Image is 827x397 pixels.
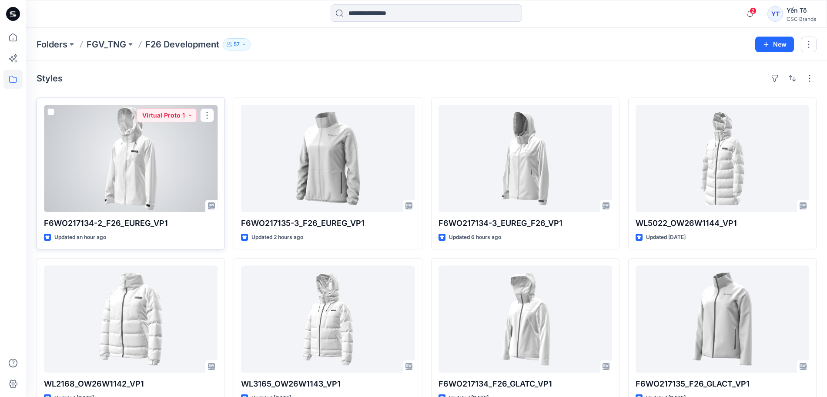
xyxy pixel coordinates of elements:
[439,266,612,373] a: F6WO217134_F26_GLATC_VP1
[145,38,219,50] p: F26 Development
[636,378,809,390] p: F6WO217135_F26_GLACT_VP1
[44,378,218,390] p: WL2168_OW26W1142_VP1
[636,266,809,373] a: F6WO217135_F26_GLACT_VP1
[750,7,757,14] span: 2
[37,38,67,50] a: Folders
[44,105,218,212] a: F6WO217134-2_F26_EUREG_VP1
[44,266,218,373] a: WL2168_OW26W1142_VP1
[241,378,415,390] p: WL3165_OW26W1143_VP1
[449,233,501,242] p: Updated 6 hours ago
[636,217,809,229] p: WL5022_OW26W1144_VP1
[241,266,415,373] a: WL3165_OW26W1143_VP1
[37,73,63,84] h4: Styles
[439,105,612,212] a: F6WO217134-3_EUREG_F26_VP1
[241,105,415,212] a: F6WO217135-3_F26_EUREG_VP1
[439,378,612,390] p: F6WO217134_F26_GLATC_VP1
[241,217,415,229] p: F6WO217135-3_F26_EUREG_VP1
[767,6,783,22] div: YT
[87,38,126,50] a: FGV_TNG
[234,40,240,49] p: 57
[251,233,303,242] p: Updated 2 hours ago
[787,16,816,22] div: CSC Brands
[787,5,816,16] div: Yến Tô
[439,217,612,229] p: F6WO217134-3_EUREG_F26_VP1
[44,217,218,229] p: F6WO217134-2_F26_EUREG_VP1
[755,37,794,52] button: New
[54,233,106,242] p: Updated an hour ago
[636,105,809,212] a: WL5022_OW26W1144_VP1
[223,38,251,50] button: 57
[646,233,686,242] p: Updated [DATE]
